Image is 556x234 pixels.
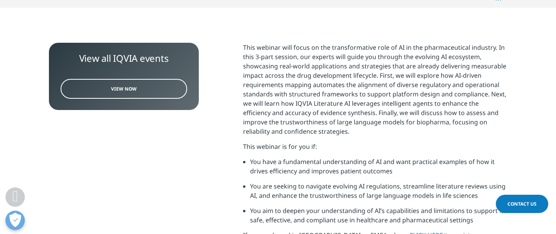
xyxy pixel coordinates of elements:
p: This webinar is for you if: [243,142,507,157]
span: View Now [111,86,137,92]
li: You are seeking to navigate evolving AI regulations, streamline literature reviews using AI, and ... [250,182,507,206]
a: Contact Us [496,195,548,213]
span: Contact Us [507,201,537,207]
button: Open Preferences [5,211,25,230]
li: You have a fundamental understanding of AI and want practical examples of how it drives efficienc... [250,157,507,182]
p: This webinar will focus on the transformative role of AI in the pharmaceutical industry. In this ... [243,43,507,142]
div: View all IQVIA events [61,52,187,64]
li: You aim to deepen your understanding of AI’s capabilities and limitations to support its safe, ef... [250,206,507,231]
a: View Now [61,79,187,99]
